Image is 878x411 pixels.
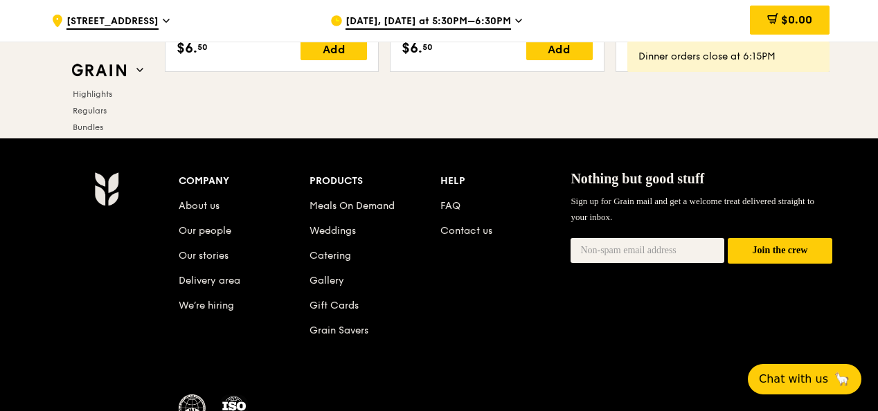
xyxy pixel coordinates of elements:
[440,172,571,191] div: Help
[310,325,368,336] a: Grain Savers
[440,225,492,237] a: Contact us
[571,196,814,221] span: Sign up for Grain mail and get a welcome treat delivered straight to your inbox.
[346,15,511,30] span: [DATE], [DATE] at 5:30PM–6:30PM
[66,15,159,30] span: [STREET_ADDRESS]
[440,200,460,212] a: FAQ
[638,50,818,64] div: Dinner orders close at 6:15PM
[179,300,234,311] a: We’re hiring
[728,238,832,264] button: Join the crew
[94,172,118,206] img: Grain
[748,364,861,394] button: Chat with us🦙
[310,225,356,237] a: Weddings
[179,172,310,191] div: Company
[197,42,208,53] span: 50
[422,42,433,53] span: 50
[310,200,395,212] a: Meals On Demand
[759,371,828,387] span: Chat with us
[834,371,850,387] span: 🦙
[310,250,351,262] a: Catering
[571,171,704,186] span: Nothing but good stuff
[73,106,107,116] span: Regulars
[67,58,131,83] img: Grain web logo
[781,13,812,26] span: $0.00
[310,172,440,191] div: Products
[179,275,240,286] a: Delivery area
[73,122,103,132] span: Bundles
[179,225,231,237] a: Our people
[179,200,219,212] a: About us
[526,38,593,60] div: Add
[179,250,229,262] a: Our stories
[177,38,197,59] span: $6.
[310,300,359,311] a: Gift Cards
[571,238,724,263] input: Non-spam email address
[73,89,112,99] span: Highlights
[301,38,367,60] div: Add
[310,275,344,286] a: Gallery
[402,38,422,59] span: $6.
